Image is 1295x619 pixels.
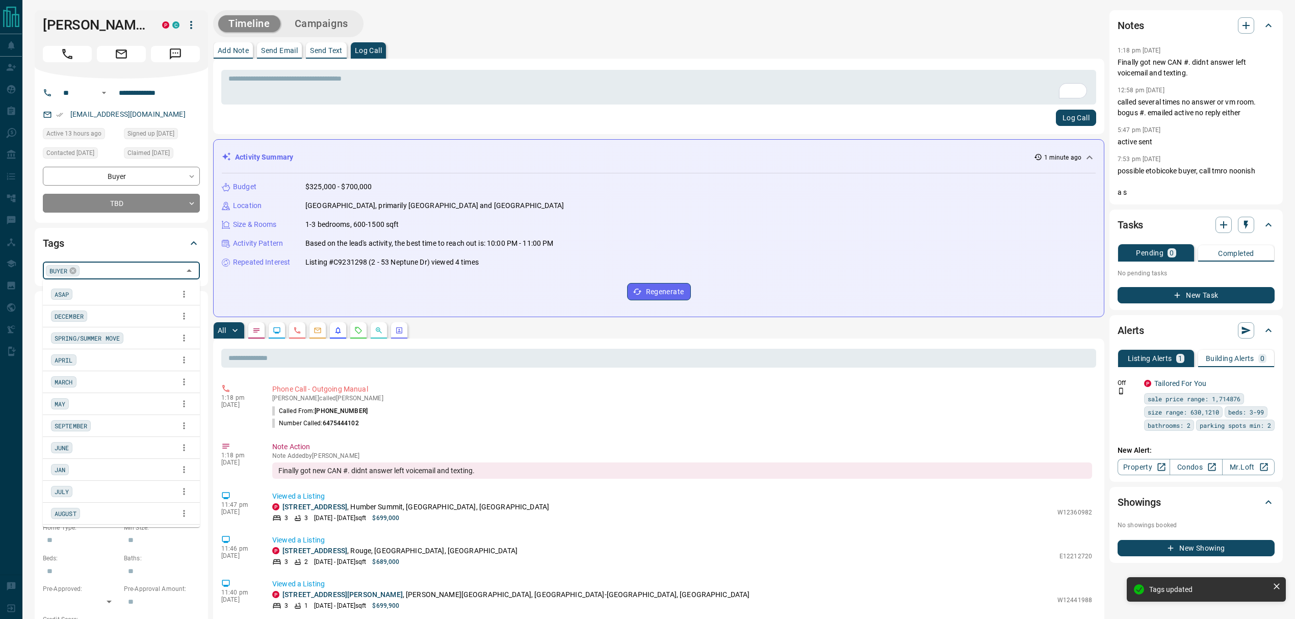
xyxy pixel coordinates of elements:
[233,257,290,268] p: Repeated Interest
[1118,494,1161,510] h2: Showings
[334,326,342,334] svg: Listing Alerts
[261,47,298,54] p: Send Email
[162,21,169,29] div: property.ca
[1057,596,1092,605] p: W12441988
[305,219,399,230] p: 1-3 bedrooms, 600-1500 sqft
[43,554,119,563] p: Beds:
[221,401,257,408] p: [DATE]
[354,326,362,334] svg: Requests
[314,326,322,334] svg: Emails
[1178,355,1182,362] p: 1
[282,503,347,511] a: [STREET_ADDRESS]
[1118,287,1275,303] button: New Task
[124,523,200,532] p: Min Size:
[272,442,1092,452] p: Note Action
[304,513,308,523] p: 3
[46,128,101,139] span: Active 13 hours ago
[305,257,479,268] p: Listing #C9231298 (2 - 53 Neptune Dr) viewed 4 times
[1118,388,1125,395] svg: Push Notification Only
[284,557,288,566] p: 3
[124,128,200,142] div: Sun Aug 18 2024
[1148,407,1219,417] span: size range: 630,1210
[1056,110,1096,126] button: Log Call
[372,601,399,610] p: $699,900
[284,15,358,32] button: Campaigns
[55,486,69,497] span: JULY
[1128,355,1172,362] p: Listing Alerts
[293,326,301,334] svg: Calls
[218,15,280,32] button: Timeline
[221,452,257,459] p: 1:18 pm
[1118,97,1275,118] p: called several times no answer or vm room. bogus #. emailed active no reply either
[43,194,200,213] div: TBD
[305,238,554,249] p: Based on the lead's activity, the best time to reach out is: 10:00 PM - 11:00 PM
[127,128,174,139] span: Signed up [DATE]
[49,266,68,276] span: BUYER
[310,47,343,54] p: Send Text
[323,420,359,427] span: 6475444102
[98,87,110,99] button: Open
[127,148,170,158] span: Claimed [DATE]
[273,326,281,334] svg: Lead Browsing Activity
[233,219,277,230] p: Size & Rooms
[55,421,87,431] span: SEPTEMBER
[355,47,382,54] p: Log Call
[124,584,200,594] p: Pre-Approval Amount:
[1118,156,1161,163] p: 7:53 pm [DATE]
[46,265,80,276] div: BUYER
[1154,379,1206,388] a: Tailored For You
[304,601,308,610] p: 1
[272,547,279,554] div: property.ca
[43,128,119,142] div: Mon Oct 13 2025
[55,377,73,387] span: MARCH
[233,182,256,192] p: Budget
[1118,17,1144,34] h2: Notes
[272,406,368,416] p: Called From:
[272,395,1092,402] p: [PERSON_NAME] called [PERSON_NAME]
[1170,249,1174,256] p: 0
[305,182,372,192] p: $325,000 - $700,000
[1228,407,1264,417] span: beds: 3-99
[235,152,293,163] p: Activity Summary
[221,552,257,559] p: [DATE]
[43,523,119,532] p: Home Type:
[1118,459,1170,475] a: Property
[252,326,261,334] svg: Notes
[282,589,749,600] p: , [PERSON_NAME][GEOGRAPHIC_DATA], [GEOGRAPHIC_DATA]-[GEOGRAPHIC_DATA], [GEOGRAPHIC_DATA]
[1118,137,1275,147] p: active sent
[272,579,1092,589] p: Viewed a Listing
[272,535,1092,546] p: Viewed a Listing
[1118,213,1275,237] div: Tasks
[284,513,288,523] p: 3
[1044,153,1081,162] p: 1 minute ago
[55,355,73,365] span: APRIL
[46,148,94,158] span: Contacted [DATE]
[1118,217,1143,233] h2: Tasks
[1118,57,1275,79] p: Finally got new CAN #. didnt answer left voicemail and texting.
[221,596,257,603] p: [DATE]
[55,508,76,519] span: AUGUST
[218,47,249,54] p: Add Note
[56,111,63,118] svg: Email Verified
[182,264,196,278] button: Close
[282,546,517,556] p: , Rouge, [GEOGRAPHIC_DATA], [GEOGRAPHIC_DATA]
[1118,378,1138,388] p: Off
[43,231,200,255] div: Tags
[272,419,359,428] p: Number Called:
[1118,13,1275,38] div: Notes
[372,513,399,523] p: $699,000
[282,590,403,599] a: [STREET_ADDRESS][PERSON_NAME]
[1200,420,1271,430] span: parking spots min: 2
[228,74,1089,100] textarea: To enrich screen reader interactions, please activate Accessibility in Grammarly extension settings
[272,384,1092,395] p: Phone Call - Outgoing Manual
[221,501,257,508] p: 11:47 pm
[1149,585,1268,594] div: Tags updated
[1118,322,1144,339] h2: Alerts
[55,465,65,475] span: JAN
[233,238,283,249] p: Activity Pattern
[1059,552,1092,561] p: E12212720
[55,443,69,453] span: JUNE
[1170,459,1222,475] a: Condos
[1144,380,1151,387] div: property.ca
[314,601,366,610] p: [DATE] - [DATE] sqft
